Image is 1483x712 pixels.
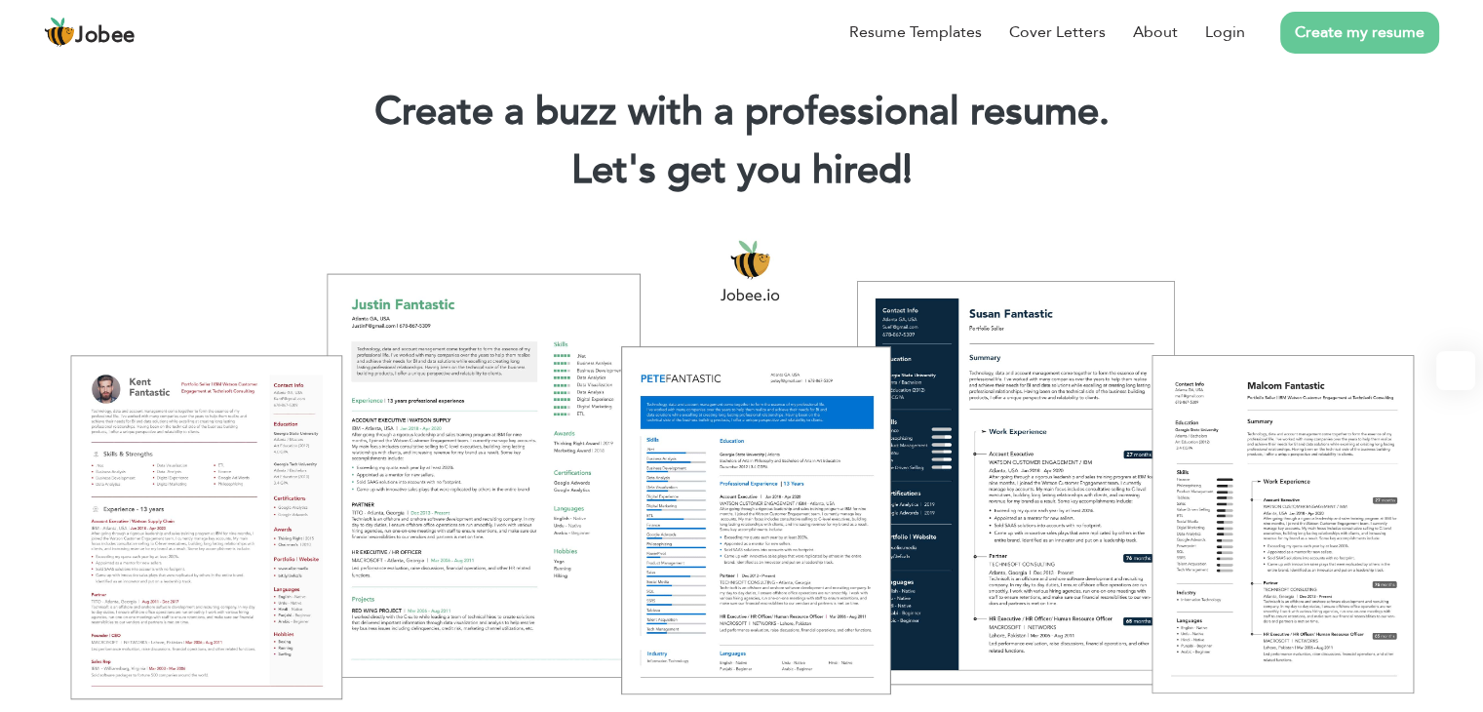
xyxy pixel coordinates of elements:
span: | [903,143,912,197]
h1: Create a buzz with a professional resume. [29,87,1454,138]
span: get you hired! [667,143,913,197]
a: Resume Templates [849,20,982,44]
a: Create my resume [1280,12,1439,54]
a: Login [1205,20,1245,44]
a: Cover Letters [1009,20,1106,44]
a: Jobee [44,17,136,48]
span: Jobee [75,25,136,47]
img: jobee.io [44,17,75,48]
h2: Let's [29,145,1454,196]
a: About [1133,20,1178,44]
